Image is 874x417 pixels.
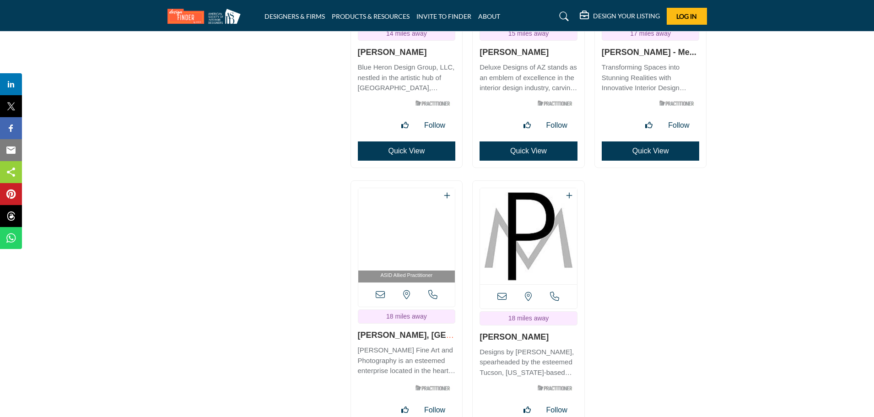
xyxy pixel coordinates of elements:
[480,345,577,378] a: Designs by [PERSON_NAME], spearheaded by the esteemed Tucson, [US_STATE]-based Allied ASID Interi...
[358,345,456,376] p: [PERSON_NAME] Fine Art and Photography is an esteemed enterprise located in the heart of [GEOGRAP...
[419,116,451,135] button: Follow
[656,97,697,109] img: ASID Qualified Practitioners Badge Icon
[480,332,549,341] a: [PERSON_NAME]
[518,116,536,135] button: Like listing
[508,30,549,37] span: 15 miles away
[593,12,660,20] h5: DESIGN YOUR LISTING
[602,62,700,93] p: Transforming Spaces into Stunning Realities with Innovative Interior Design Solutions. Specializi...
[480,188,577,284] a: Open Listing in new tab
[386,313,427,320] span: 18 miles away
[580,11,660,22] div: DESIGN YOUR LISTING
[676,12,697,20] span: Log In
[416,12,471,20] a: INVITE TO FINDER
[412,97,453,109] img: ASID Qualified Practitioners Badge Icon
[332,12,410,20] a: PRODUCTS & RESOURCES
[508,314,549,322] span: 18 miles away
[264,12,325,20] a: DESIGNERS & FIRMS
[667,8,707,25] button: Log In
[602,60,700,93] a: Transforming Spaces into Stunning Realities with Innovative Interior Design Solutions. Specializi...
[358,48,427,57] a: [PERSON_NAME]
[534,382,575,394] img: ASID Qualified Practitioners Badge Icon
[602,48,700,58] h3: Lauren Schreyer - Merdinger
[358,141,456,161] button: Quick View
[602,141,700,161] button: Quick View
[396,116,414,135] button: Like listing
[541,116,573,135] button: Follow
[358,188,455,283] a: Open Listing in new tab
[444,192,450,200] a: Add To List
[167,9,245,24] img: Site Logo
[358,330,454,350] a: [PERSON_NAME], [GEOGRAPHIC_DATA]...
[480,60,577,93] a: Deluxe Designs of AZ stands as an emblem of excellence in the interior design industry, carving o...
[480,141,577,161] button: Quick View
[480,48,549,57] a: [PERSON_NAME]
[358,330,456,341] h3: Susan Stambaugh, ASID Allied
[566,192,572,200] a: Add To List
[663,116,695,135] button: Follow
[386,30,427,37] span: 14 miles away
[480,332,577,342] h3: Priya McCulloch
[358,48,456,58] h3: Luana DeGroot-Canty
[358,188,455,271] img: Susan Stambaugh, ASID Allied
[602,48,696,57] a: [PERSON_NAME] - Me...
[358,343,456,376] a: [PERSON_NAME] Fine Art and Photography is an esteemed enterprise located in the heart of [GEOGRAP...
[380,271,432,279] span: ASID Allied Practitioner
[480,347,577,378] p: Designs by [PERSON_NAME], spearheaded by the esteemed Tucson, [US_STATE]-based Allied ASID Interi...
[412,382,453,394] img: ASID Qualified Practitioners Badge Icon
[640,116,658,135] button: Like listing
[480,48,577,58] h3: Bry Pavlov
[550,9,575,24] a: Search
[358,60,456,93] a: Blue Heron Design Group, LLC, nestled in the artistic hub of [GEOGRAPHIC_DATA], [US_STATE], stand...
[534,97,575,109] img: ASID Qualified Practitioners Badge Icon
[630,30,671,37] span: 17 miles away
[358,62,456,93] p: Blue Heron Design Group, LLC, nestled in the artistic hub of [GEOGRAPHIC_DATA], [US_STATE], stand...
[480,62,577,93] p: Deluxe Designs of AZ stands as an emblem of excellence in the interior design industry, carving o...
[480,188,577,284] img: Priya McCulloch
[478,12,500,20] a: ABOUT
